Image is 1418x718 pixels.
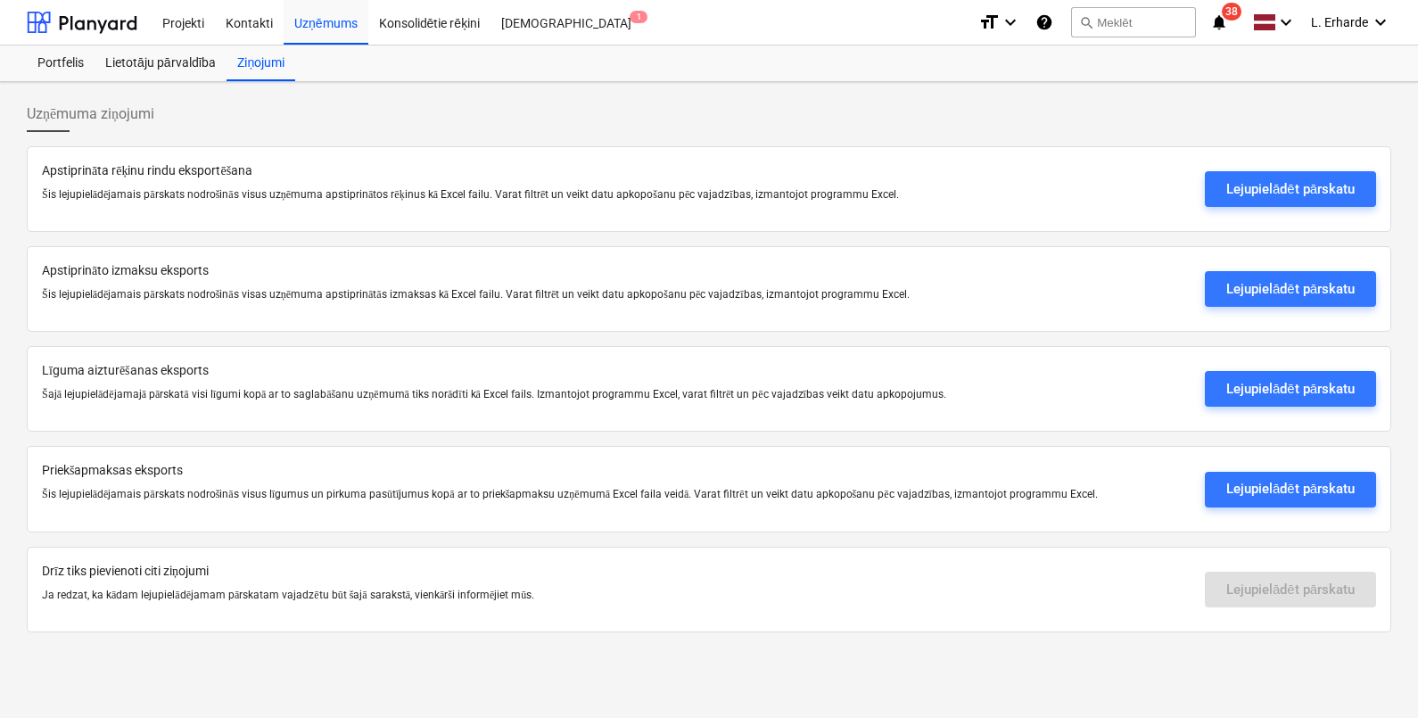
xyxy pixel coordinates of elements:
button: Lejupielādēt pārskatu [1205,271,1376,307]
button: Lejupielādēt pārskatu [1205,472,1376,508]
p: Līguma aizturēšanas eksports [42,361,1191,380]
i: notifications [1210,12,1228,33]
p: Šis lejupielādējamais pārskats nodrošinās visus līgumus un pirkuma pasūtījumus kopā ar to priekša... [42,487,1191,502]
div: Lejupielādēt pārskatu [1226,377,1355,400]
p: Drīz tiks pievienoti citi ziņojumi [42,562,1191,581]
a: Ziņojumi [227,45,295,81]
div: Lejupielādēt pārskatu [1226,177,1355,201]
a: Portfelis [27,45,95,81]
i: keyboard_arrow_down [1000,12,1021,33]
button: Lejupielādēt pārskatu [1205,171,1376,207]
p: Apstiprināta rēķinu rindu eksportēšana [42,161,1191,180]
p: Šis lejupielādējamais pārskats nodrošinās visus uzņēmuma apstiprinātos rēķinus kā Excel failu. Va... [42,187,1191,202]
span: 38 [1222,3,1241,21]
i: format_size [978,12,1000,33]
button: Lejupielādēt pārskatu [1205,371,1376,407]
i: Zināšanu pamats [1035,12,1053,33]
iframe: Chat Widget [1329,632,1418,718]
i: keyboard_arrow_down [1370,12,1391,33]
span: 1 [630,11,647,23]
p: Ja redzat, ka kādam lejupielādējamam pārskatam vajadzētu būt šajā sarakstā, vienkārši informējiet... [42,588,1191,603]
span: L. Erharde [1311,15,1368,29]
i: keyboard_arrow_down [1275,12,1297,33]
a: Lietotāju pārvaldība [95,45,227,81]
button: Meklēt [1071,7,1196,37]
p: Apstiprināto izmaksu eksports [42,261,1191,280]
p: Priekšapmaksas eksports [42,461,1191,480]
span: Uzņēmuma ziņojumi [27,103,154,125]
p: Šis lejupielādējamais pārskats nodrošinās visas uzņēmuma apstiprinātās izmaksas kā Excel failu. V... [42,287,1191,302]
span: search [1079,15,1093,29]
div: Lejupielādēt pārskatu [1226,277,1355,301]
div: Lejupielādēt pārskatu [1226,477,1355,500]
p: Šajā lejupielādējamajā pārskatā visi līgumi kopā ar to saglabāšanu uzņēmumā tiks norādīti kā Exce... [42,387,1191,402]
